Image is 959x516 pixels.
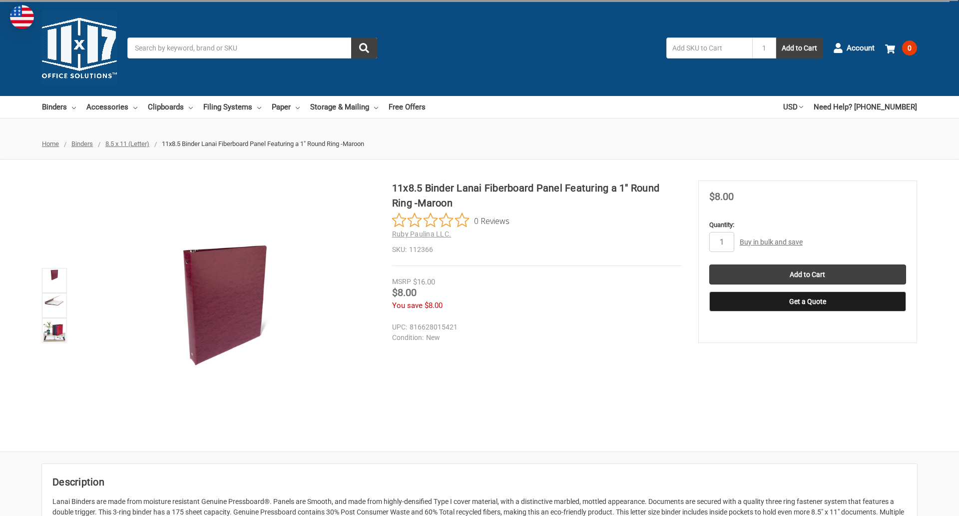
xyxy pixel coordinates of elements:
[474,213,509,228] span: 0 Reviews
[43,294,65,305] img: 11x8.5 Binder Lanai Fiberboard Panel Featuring a 1" Round Ring -Maroon
[392,180,682,210] h1: 11x8.5 Binder Lanai Fiberboard Panel Featuring a 1" Round Ring -Maroon
[100,243,350,368] img: 11x8.5 Binder Lanai Fiberboard Panel Featuring a 1" Round Ring -Maroon
[877,489,959,516] iframe: Google Customer Reviews
[71,140,93,147] a: Binders
[42,96,76,118] a: Binders
[740,238,803,246] a: Buy in bulk and save
[814,96,917,118] a: Need Help? [PHONE_NUMBER]
[392,322,407,332] dt: UPC:
[425,301,443,310] span: $8.00
[709,190,734,202] span: $8.00
[162,140,364,147] span: 11x8.5 Binder Lanai Fiberboard Panel Featuring a 1" Round Ring -Maroon
[392,276,411,287] div: MSRP
[10,5,34,29] img: duty and tax information for United States
[392,244,682,255] dd: 112366
[392,332,677,343] dd: New
[105,140,149,147] a: 8.5 x 11 (Letter)
[666,37,752,58] input: Add SKU to Cart
[203,96,261,118] a: Filing Systems
[709,264,906,284] input: Add to Cart
[709,220,906,230] label: Quantity:
[392,230,451,238] a: Ruby Paulina LLC.
[392,322,677,332] dd: 816628015421
[783,96,803,118] a: USD
[52,474,907,489] h2: Description
[42,10,117,85] img: 11x17.com
[392,244,407,255] dt: SKU:
[833,35,875,61] a: Account
[389,96,426,118] a: Free Offers
[392,301,423,310] span: You save
[776,37,823,58] button: Add to Cart
[127,37,377,58] input: Search by keyword, brand or SKU
[413,277,435,286] span: $16.00
[392,332,424,343] dt: Condition:
[148,96,193,118] a: Clipboards
[902,40,917,55] span: 0
[885,35,917,61] a: 0
[43,319,65,341] img: Lanai Binder (112366)
[42,140,59,147] a: Home
[392,286,417,298] span: $8.00
[709,291,906,311] button: Get a Quote
[310,96,378,118] a: Storage & Mailing
[43,269,65,280] img: 11x8.5 Binder Lanai Fiberboard Panel Featuring a 1" Round Ring -Maroon
[847,42,875,54] span: Account
[86,96,137,118] a: Accessories
[272,96,300,118] a: Paper
[392,213,509,228] button: Rated 0 out of 5 stars from 0 reviews. Jump to reviews.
